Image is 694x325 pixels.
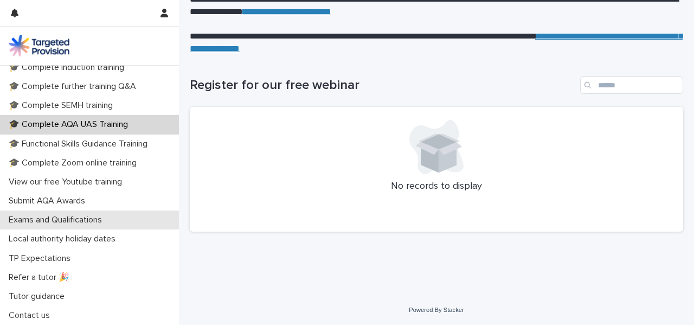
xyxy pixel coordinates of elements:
input: Search [580,77,683,94]
h1: Register for our free webinar [190,78,576,93]
p: TP Expectations [4,253,79,264]
p: 🎓 Complete further training Q&A [4,81,145,92]
p: Submit AQA Awards [4,196,94,206]
p: Local authority holiday dates [4,234,124,244]
p: No records to display [203,181,670,193]
p: 🎓 Functional Skills Guidance Training [4,139,156,149]
p: 🎓 Complete AQA UAS Training [4,119,137,130]
p: Refer a tutor 🎉 [4,272,78,283]
p: 🎓 Complete Zoom online training [4,158,145,168]
p: View our free Youtube training [4,177,131,187]
a: Powered By Stacker [409,307,464,313]
p: 🎓 Complete SEMH training [4,100,121,111]
p: Tutor guidance [4,291,73,302]
img: M5nRWzHhSzIhMunXDL62 [9,35,69,56]
p: 🎓 Complete induction training [4,62,133,73]
p: Exams and Qualifications [4,215,111,225]
p: Contact us [4,310,59,321]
